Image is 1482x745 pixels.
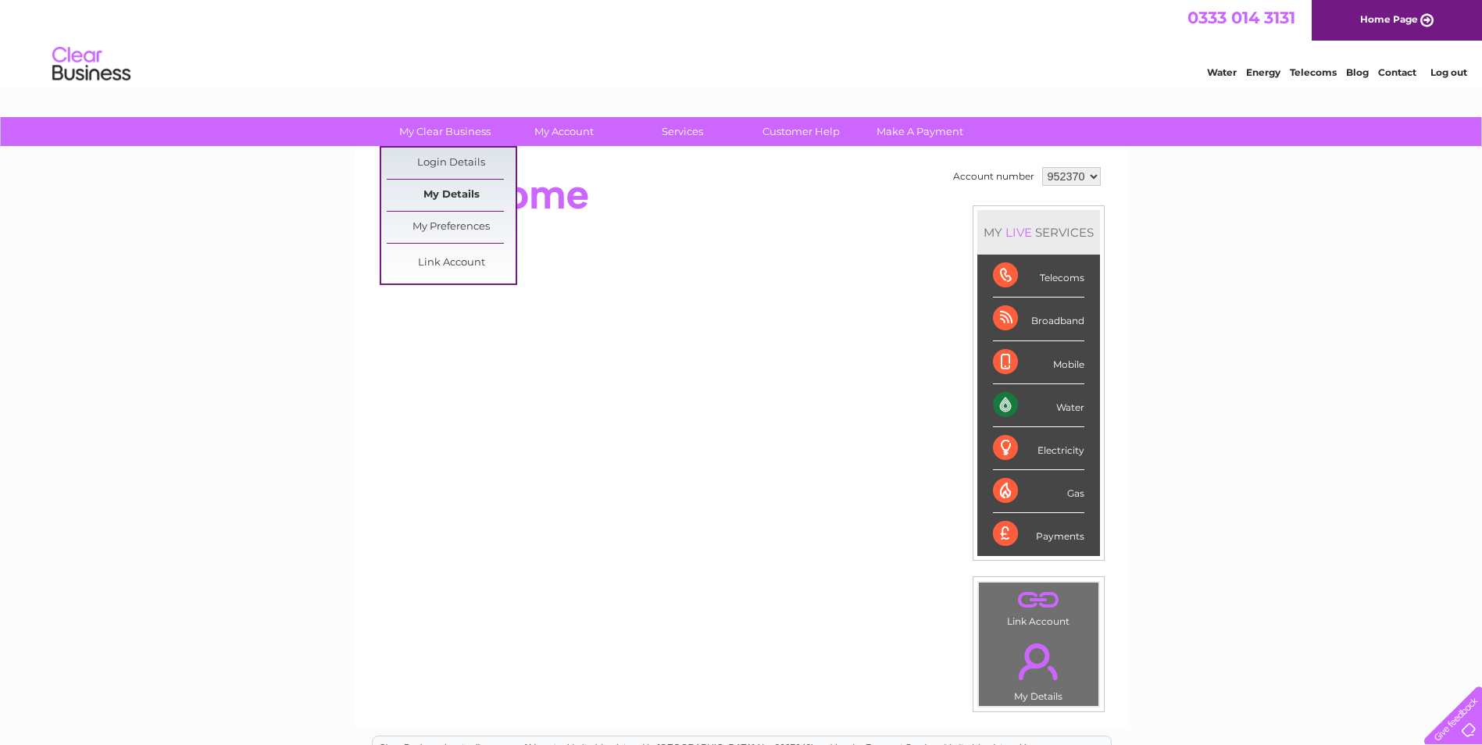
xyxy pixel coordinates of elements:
[52,41,131,88] img: logo.png
[993,513,1084,555] div: Payments
[993,384,1084,427] div: Water
[387,148,516,179] a: Login Details
[855,117,984,146] a: Make A Payment
[387,180,516,211] a: My Details
[1207,66,1237,78] a: Water
[983,586,1095,614] a: .
[499,117,628,146] a: My Account
[387,248,516,279] a: Link Account
[993,298,1084,340] div: Broadband
[1378,66,1416,78] a: Contact
[949,163,1038,190] td: Account number
[387,212,516,243] a: My Preferences
[737,117,866,146] a: Customer Help
[380,117,509,146] a: My Clear Business
[978,582,1099,631] td: Link Account
[1290,66,1337,78] a: Telecoms
[1430,66,1467,78] a: Log out
[618,117,747,146] a: Services
[978,630,1099,707] td: My Details
[993,427,1084,470] div: Electricity
[1246,66,1280,78] a: Energy
[993,341,1084,384] div: Mobile
[1002,225,1035,240] div: LIVE
[1346,66,1369,78] a: Blog
[373,9,1111,76] div: Clear Business is a trading name of Verastar Limited (registered in [GEOGRAPHIC_DATA] No. 3667643...
[993,255,1084,298] div: Telecoms
[983,634,1095,689] a: .
[1187,8,1295,27] a: 0333 014 3131
[993,470,1084,513] div: Gas
[977,210,1100,255] div: MY SERVICES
